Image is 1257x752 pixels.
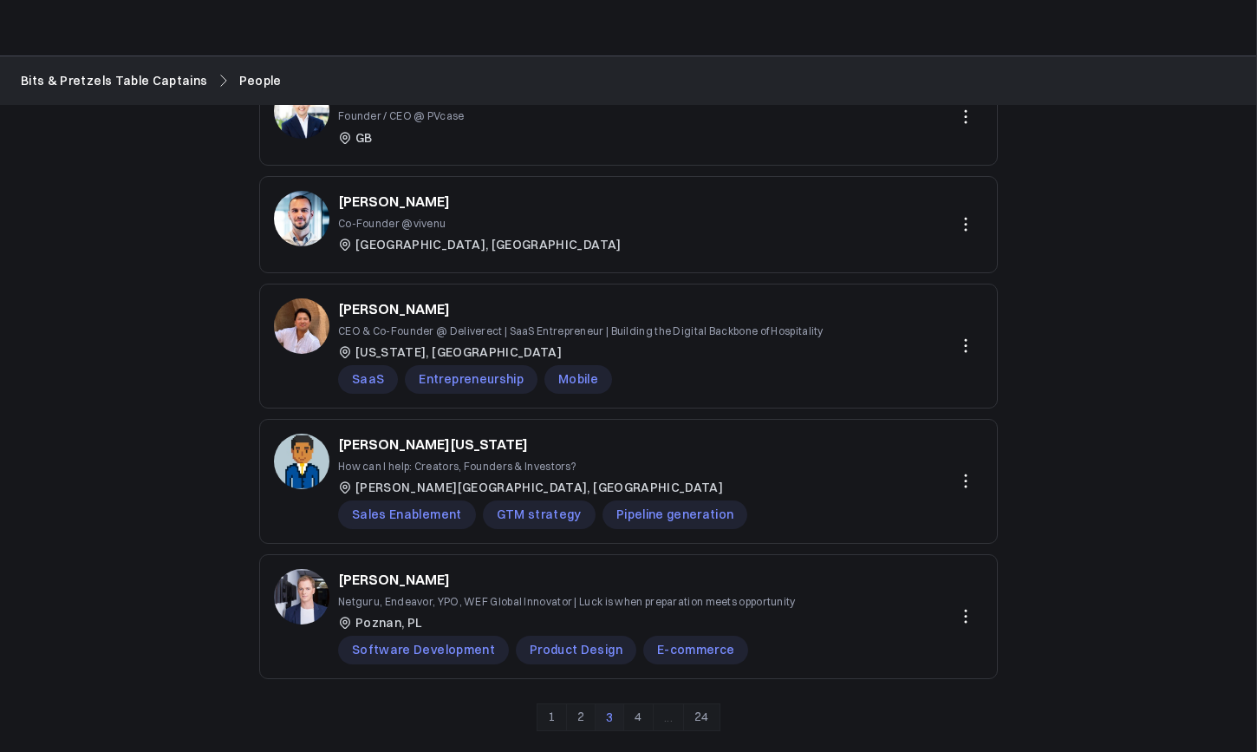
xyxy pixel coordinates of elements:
[355,235,622,254] span: [GEOGRAPHIC_DATA], [GEOGRAPHIC_DATA]
[338,108,465,124] p: Founder / CEO @ PVcase
[355,343,562,362] span: [US_STATE], [GEOGRAPHIC_DATA]
[338,298,450,319] a: [PERSON_NAME]
[338,500,476,528] span: Sales Enablement
[516,636,636,664] span: Product Design
[643,636,749,664] span: E-commerce
[405,365,537,393] span: Entrepreneurship
[544,365,612,393] span: Mobile
[338,323,824,339] p: CEO & Co-Founder @ Deliverect | SaaS Entrepreneur | Building the Digital Backbone of Hospitality
[274,434,329,489] img: bc0379533e9912e7050ee0ae03107ceb64bc3b29.jpg
[239,71,282,90] a: People
[537,703,566,731] a: 1
[683,703,720,731] a: 24
[483,500,596,528] span: GTM strategy
[274,191,329,246] img: a27b0fe7d395cfde75fa8d291a5c22b28e14f7c0.jpg
[623,703,653,731] a: 4
[338,636,509,664] span: Software Development
[338,458,747,474] p: How can I help: Creators, Founders & Investors?
[274,298,329,354] img: 6471da75507fbe12451f6bee97acab59b53e96a0.jpg
[21,71,1236,90] nav: Breadcrumb
[566,703,596,731] a: 2
[338,434,528,454] a: [PERSON_NAME][US_STATE]
[21,71,208,90] a: Bits & Pretzels Table Captains
[602,500,748,528] span: Pipeline generation
[338,215,622,232] p: Co-Founder @vivenu
[355,613,423,632] span: Poznan, PL
[338,569,450,590] a: [PERSON_NAME]
[355,478,723,497] span: [PERSON_NAME][GEOGRAPHIC_DATA], [GEOGRAPHIC_DATA]
[274,569,329,624] img: d3b288679156c0f699146a588082395f47a83449.jpg
[653,703,684,731] span: ...
[274,83,329,139] img: 4dd4adc294960335eb1685719a5444bcd17f3d0a.jpg
[338,593,796,610] p: Netguru, Endeavor, YPO, WEF Global Innovator | Luck is when preparation meets opportunity
[537,703,720,731] nav: Page navigation
[338,365,398,393] span: SaaS
[595,703,624,731] span: 3
[355,128,373,147] span: GB
[338,191,450,212] a: [PERSON_NAME]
